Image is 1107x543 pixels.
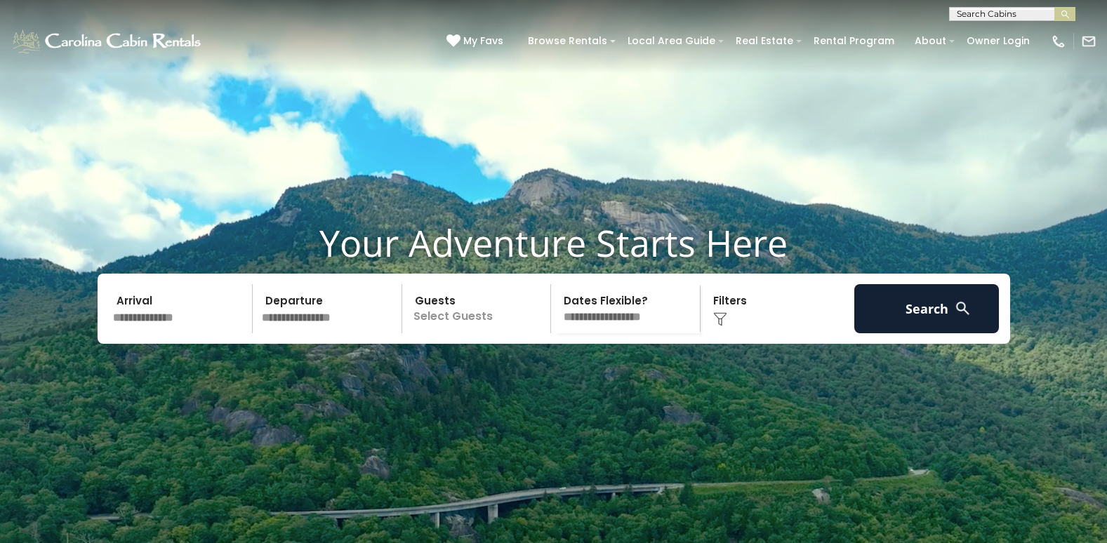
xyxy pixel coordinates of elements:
a: Browse Rentals [521,30,614,52]
a: Local Area Guide [621,30,722,52]
a: About [908,30,953,52]
a: My Favs [446,34,507,49]
img: phone-regular-white.png [1051,34,1066,49]
span: My Favs [463,34,503,48]
img: filter--v1.png [713,312,727,326]
img: mail-regular-white.png [1081,34,1096,49]
h1: Your Adventure Starts Here [11,221,1096,264]
img: White-1-1-2.png [11,27,205,55]
a: Owner Login [960,30,1037,52]
img: search-regular-white.png [954,300,972,317]
p: Select Guests [406,284,551,333]
a: Real Estate [729,30,800,52]
a: Rental Program [807,30,901,52]
button: Search [854,284,1000,333]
